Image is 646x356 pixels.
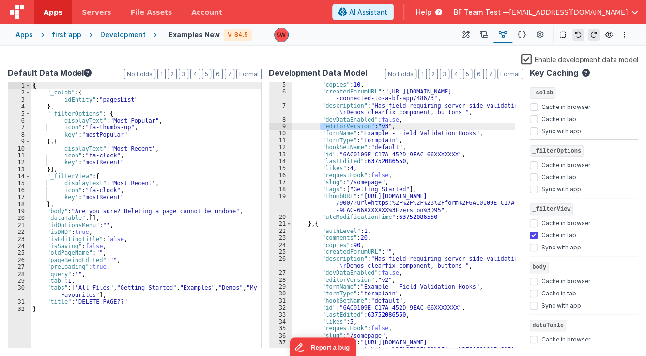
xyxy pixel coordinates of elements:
span: _filterOptions [530,145,584,157]
div: 12 [269,144,292,151]
div: 32 [269,304,292,311]
div: 31 [269,297,292,304]
label: Cache in browser [541,217,590,227]
div: 29 [269,283,292,290]
div: 27 [269,269,292,276]
div: 26 [8,257,31,263]
div: 1 [8,82,31,89]
div: 35 [269,325,292,332]
div: 4 [8,103,31,110]
div: 33 [269,311,292,318]
div: 21 [8,222,31,229]
button: 2 [168,69,177,79]
div: 7 [269,102,292,116]
div: Apps [15,30,33,40]
div: 11 [269,137,292,144]
label: Cache in tab [541,171,576,181]
div: 36 [269,332,292,339]
div: 20 [8,215,31,221]
div: 5 [269,81,292,88]
div: 28 [269,277,292,283]
label: Enable development data model [521,53,638,64]
label: Cache in browser [541,334,590,343]
button: 3 [440,69,449,79]
button: No Folds [385,69,416,79]
div: 30 [8,284,31,298]
div: 13 [8,166,31,173]
span: File Assets [131,7,172,17]
div: 7 [8,124,31,131]
span: BF Team Test — [454,7,509,17]
button: 7 [225,69,234,79]
button: AI Assistant [332,4,394,20]
div: 32 [8,306,31,312]
div: 11 [8,152,31,159]
label: Sync with app [541,125,581,135]
div: 14 [8,173,31,180]
div: 16 [269,172,292,179]
span: AI Assistant [349,7,387,17]
h4: Examples New [169,31,220,38]
div: 5 [8,110,31,117]
label: Cache in tab [541,346,576,356]
button: 5 [202,69,211,79]
div: 34 [269,318,292,325]
button: 4 [190,69,200,79]
span: [EMAIL_ADDRESS][DOMAIN_NAME] [509,7,628,17]
div: 21 [269,220,292,227]
label: Cache in browser [541,101,590,111]
div: 12 [8,159,31,166]
div: Development [100,30,146,40]
label: Sync with app [541,242,581,251]
button: 2 [429,69,438,79]
div: 9 [8,138,31,145]
span: dataTable [530,320,566,331]
div: 24 [269,242,292,248]
button: 4 [451,69,461,79]
div: 9 [269,123,292,130]
div: 2 [8,89,31,96]
div: 18 [8,201,31,208]
div: 24 [8,243,31,249]
button: Format [236,69,262,79]
span: Servers [82,7,111,17]
button: No Folds [124,69,155,79]
button: Options [619,29,631,41]
button: 7 [486,69,495,79]
button: 5 [463,69,472,79]
button: BF Team Test — [EMAIL_ADDRESS][DOMAIN_NAME] [454,7,638,17]
label: Sync with app [541,184,581,193]
div: 23 [269,234,292,241]
label: Cache in browser [541,276,590,285]
span: Development Data Model [269,67,367,78]
div: 19 [8,208,31,215]
div: 29 [8,278,31,284]
div: first app [52,30,81,40]
span: _filterView [530,203,573,215]
div: 27 [8,263,31,270]
div: 23 [8,236,31,243]
label: Cache in tab [541,113,576,123]
div: 28 [8,271,31,278]
button: Default Data Model [8,67,92,78]
div: 16 [8,187,31,194]
div: 30 [269,290,292,297]
label: Cache in browser [541,159,590,169]
img: d5d5e22eeaee244ecab42caaf22dbd7e [275,28,288,42]
span: Apps [44,7,62,17]
div: 10 [8,145,31,152]
div: 13 [269,151,292,158]
div: 3 [8,96,31,103]
div: 25 [8,249,31,256]
button: Format [497,69,523,79]
button: 3 [179,69,188,79]
div: 10 [269,130,292,137]
div: V: 84.5 [224,29,252,41]
label: Cache in tab [541,230,576,239]
div: 14 [269,158,292,165]
div: 18 [269,186,292,193]
div: 15 [8,180,31,186]
button: 1 [418,69,427,79]
span: Help [416,7,431,17]
div: 20 [269,214,292,220]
